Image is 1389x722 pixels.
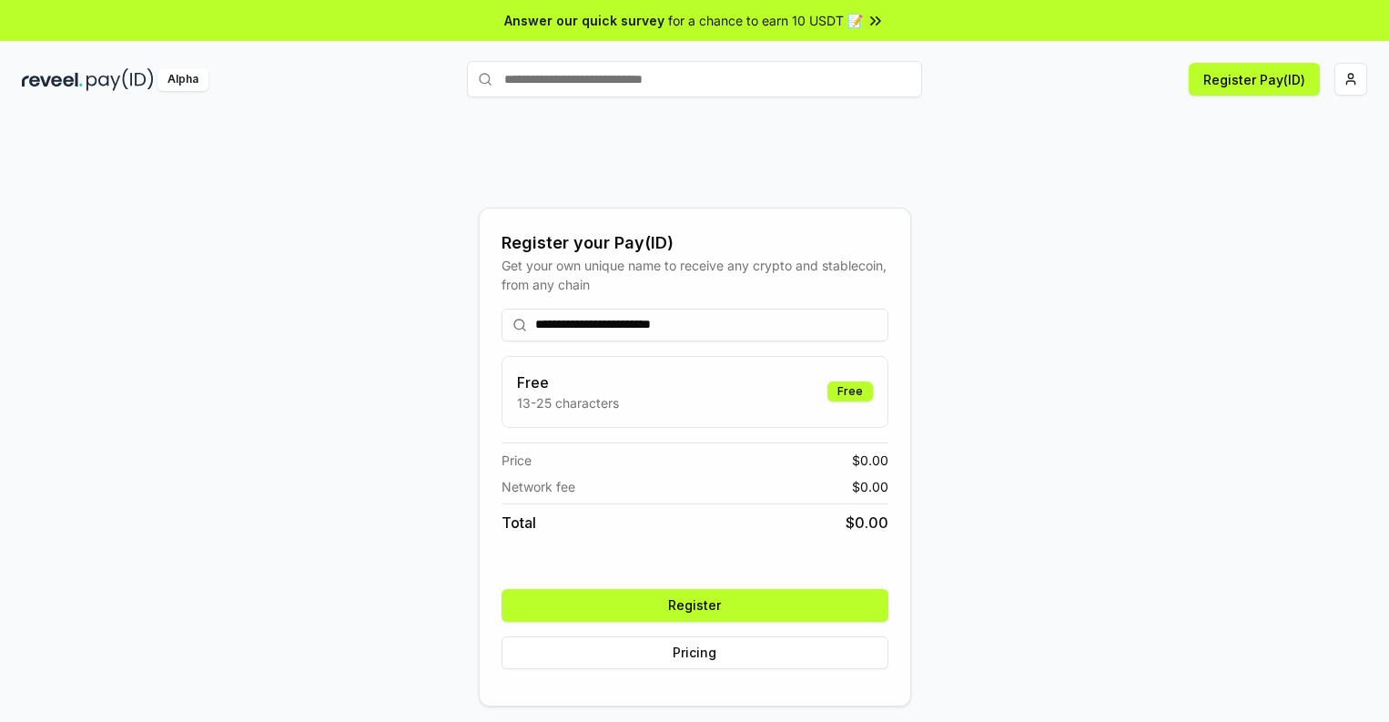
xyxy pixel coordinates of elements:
[852,477,888,496] span: $ 0.00
[502,636,888,669] button: Pricing
[517,393,619,412] p: 13-25 characters
[846,512,888,534] span: $ 0.00
[852,451,888,470] span: $ 0.00
[504,11,664,30] span: Answer our quick survey
[502,512,536,534] span: Total
[1189,63,1320,96] button: Register Pay(ID)
[502,589,888,622] button: Register
[668,11,863,30] span: for a chance to earn 10 USDT 📝
[827,381,873,402] div: Free
[157,68,208,91] div: Alpha
[86,68,154,91] img: pay_id
[502,230,888,256] div: Register your Pay(ID)
[502,451,532,470] span: Price
[502,256,888,294] div: Get your own unique name to receive any crypto and stablecoin, from any chain
[517,371,619,393] h3: Free
[22,68,83,91] img: reveel_dark
[502,477,575,496] span: Network fee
